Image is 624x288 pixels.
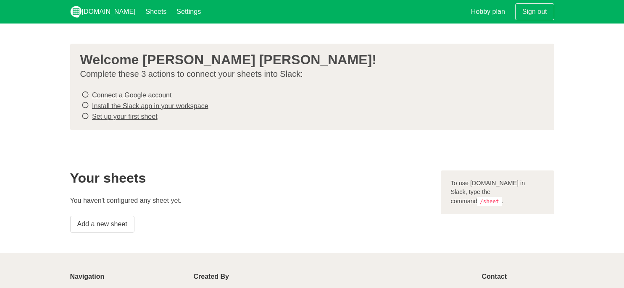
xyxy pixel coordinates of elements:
[477,197,502,206] code: /sheet
[441,170,554,215] div: To use [DOMAIN_NAME] in Slack, type the command .
[80,69,537,79] p: Complete these 3 actions to connect your sheets into Slack:
[70,170,431,186] h2: Your sheets
[70,273,184,280] p: Navigation
[92,113,158,120] a: Set up your first sheet
[70,6,82,18] img: logo_v2_white.png
[70,216,134,233] a: Add a new sheet
[92,92,171,99] a: Connect a Google account
[482,273,554,280] p: Contact
[515,3,554,20] a: Sign out
[70,196,431,206] p: You haven't configured any sheet yet.
[80,52,537,67] h3: Welcome [PERSON_NAME] [PERSON_NAME]!
[92,102,208,109] a: Install the Slack app in your workspace
[194,273,472,280] p: Created By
